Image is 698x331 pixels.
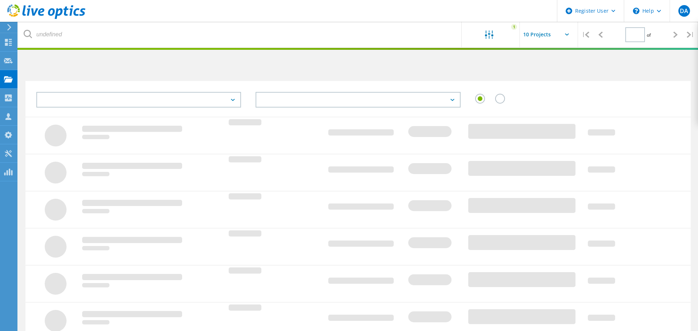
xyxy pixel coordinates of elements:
span: of [647,32,651,38]
svg: \n [633,8,639,14]
div: | [683,22,698,48]
a: Live Optics Dashboard [7,15,85,20]
span: DA [680,8,688,14]
input: undefined [18,22,462,47]
div: | [578,22,593,48]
